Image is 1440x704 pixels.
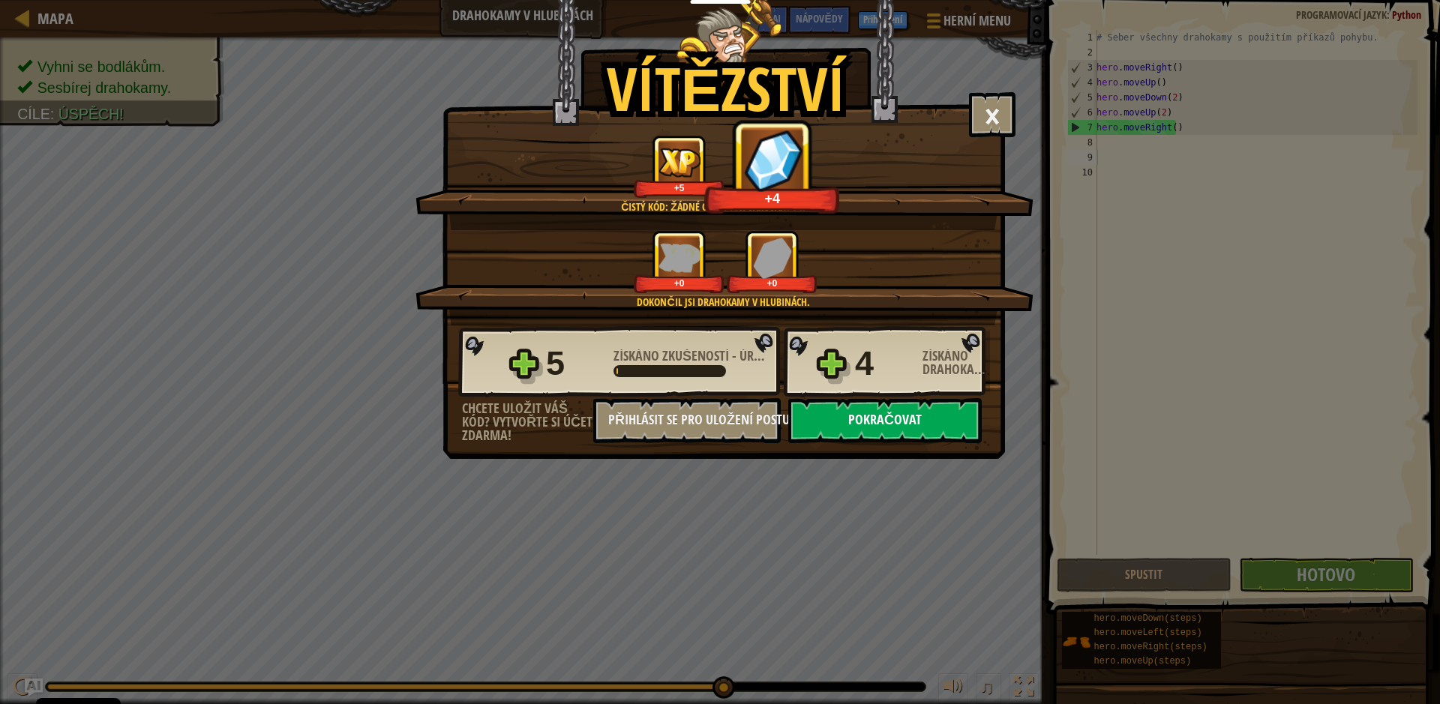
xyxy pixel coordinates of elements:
[743,129,802,191] img: Získáno drahokamů
[593,398,781,443] button: Přihlásit se pro uložení postupu
[637,277,721,289] div: +0
[922,349,990,376] div: Získáno drahokamů
[637,182,721,193] div: +5
[462,402,593,442] div: Chcete uložit váš kód? Vytvořte si účet zdarma!
[788,398,982,443] button: Pokračovat
[730,277,814,289] div: +0
[736,346,787,365] span: Úroveň
[658,243,700,272] img: Získáno zkušeností
[487,199,960,214] div: Čistý kód: žádné chyby ani varování v kódu.
[753,237,792,278] img: Získáno drahokamů
[607,55,845,121] h1: Vítězství
[709,190,836,207] div: +4
[487,295,960,310] div: Dokončil jsi Drahokamy v hlubinách.
[855,340,913,388] div: 4
[969,92,1015,137] button: ×
[613,346,732,365] span: Získáno zkušeností
[658,148,700,177] img: Získáno zkušeností
[546,340,604,388] div: 5
[613,349,771,363] div: -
